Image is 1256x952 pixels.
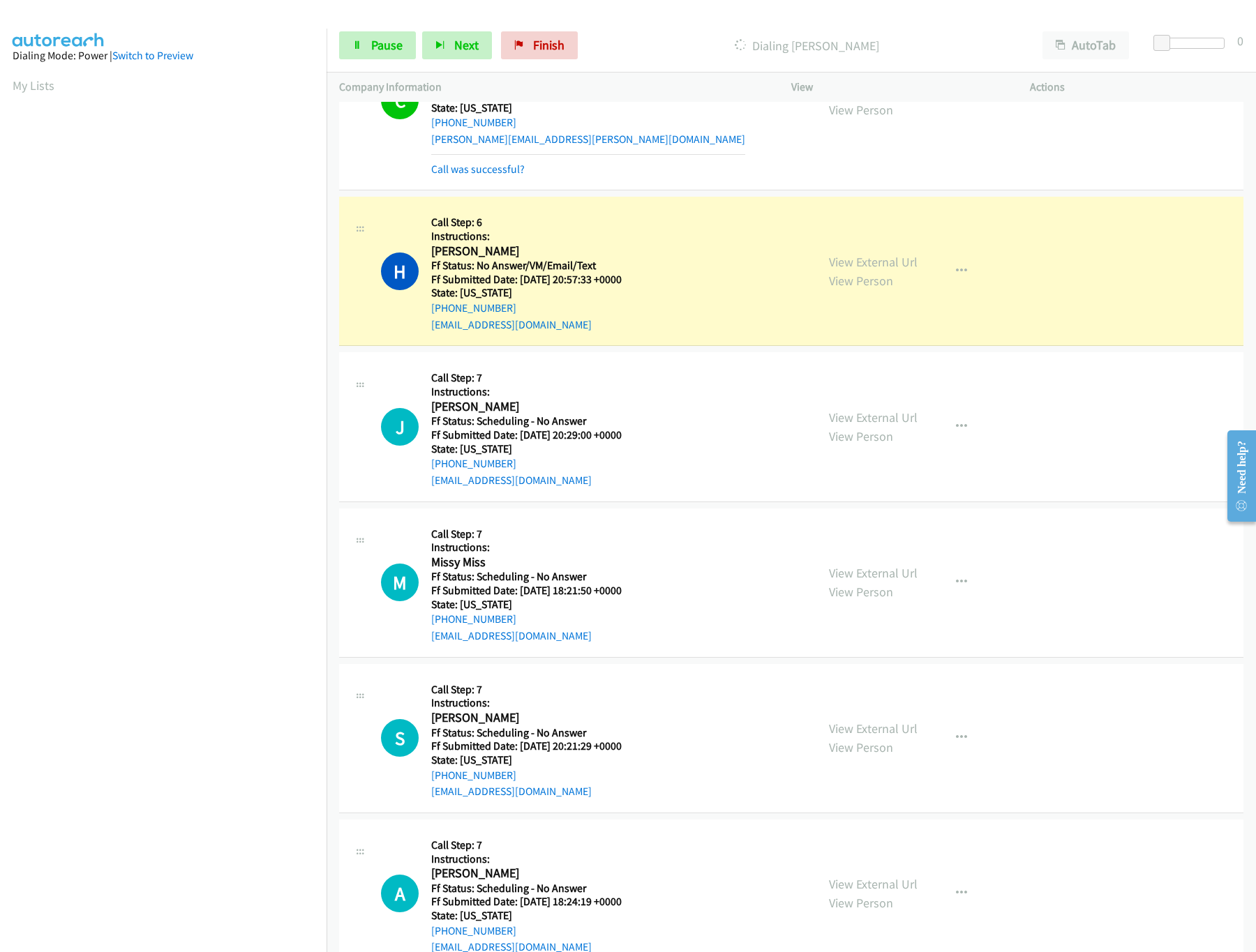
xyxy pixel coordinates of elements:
[431,229,639,243] h5: Instructions:
[1160,38,1225,49] div: Delay between calls (in seconds)
[829,273,893,289] a: View Person
[791,79,1005,96] p: View
[13,47,314,64] div: Dialing Mode: Power |
[1042,31,1129,59] button: AutoTab
[431,710,639,726] h2: [PERSON_NAME]
[431,866,639,882] h2: [PERSON_NAME]
[431,838,639,852] h5: Call Step: 7
[13,107,327,770] iframe: Dialpad
[501,31,578,59] a: Finish
[431,882,639,896] h5: Ff Status: Scheduling - No Answer
[381,564,419,601] div: The call is yet to be attempted
[431,895,639,909] h5: Ff Submitted Date: [DATE] 18:24:19 +0000
[431,301,516,315] a: [PHONE_NUMBER]
[422,31,492,59] button: Next
[431,696,639,710] h5: Instructions:
[829,409,918,425] a: View External Url
[339,31,416,59] a: Pause
[829,584,893,600] a: View Person
[431,318,592,331] a: [EMAIL_ADDRESS][DOMAIN_NAME]
[829,565,918,581] a: View External Url
[431,428,639,442] h5: Ff Submitted Date: [DATE] 20:29:00 +0000
[431,683,639,697] h5: Call Step: 7
[431,909,639,923] h5: State: [US_STATE]
[431,414,639,428] h5: Ff Status: Scheduling - No Answer
[431,286,639,300] h5: State: [US_STATE]
[829,254,918,270] a: View External Url
[381,875,419,912] div: The call is yet to be attempted
[431,399,639,415] h2: [PERSON_NAME]
[431,385,639,399] h5: Instructions:
[381,719,419,757] div: The call is yet to be attempted
[431,769,516,782] a: [PHONE_NUMBER]
[829,720,918,736] a: View External Url
[381,875,419,912] h1: A
[431,541,639,554] h5: Instructions:
[829,876,918,892] a: View External Url
[431,273,639,287] h5: Ff Submitted Date: [DATE] 20:57:33 +0000
[1216,421,1256,531] iframe: Resource Center
[431,612,516,626] a: [PHONE_NUMBER]
[13,77,54,93] a: My Lists
[381,408,419,446] h1: J
[431,739,639,753] h5: Ff Submitted Date: [DATE] 20:21:29 +0000
[431,116,516,129] a: [PHONE_NUMBER]
[431,852,639,866] h5: Instructions:
[597,36,1017,55] p: Dialing [PERSON_NAME]
[533,37,565,53] span: Finish
[431,554,639,571] h2: Missy Miss
[1030,79,1243,96] p: Actions
[431,629,592,642] a: [EMAIL_ADDRESS][DOMAIN_NAME]
[829,428,893,444] a: View Person
[381,564,419,601] h1: M
[431,371,639,385] h5: Call Step: 7
[829,895,893,911] a: View Person
[431,133,745,146] a: [PERSON_NAME][EMAIL_ADDRESS][PERSON_NAME][DOMAIN_NAME]
[431,216,639,229] h5: Call Step: 6
[381,252,419,290] h1: H
[431,924,516,937] a: [PHONE_NUMBER]
[1237,31,1243,50] div: 0
[339,79,766,96] p: Company Information
[431,570,639,584] h5: Ff Status: Scheduling - No Answer
[431,753,639,767] h5: State: [US_STATE]
[431,584,639,598] h5: Ff Submitted Date: [DATE] 18:21:50 +0000
[431,527,639,541] h5: Call Step: 7
[431,163,525,176] a: Call was successful?
[829,739,893,755] a: View Person
[431,243,639,259] h2: [PERSON_NAME]
[371,37,403,53] span: Pause
[431,785,592,798] a: [EMAIL_ADDRESS][DOMAIN_NAME]
[381,719,419,757] h1: S
[431,598,639,612] h5: State: [US_STATE]
[431,726,639,740] h5: Ff Status: Scheduling - No Answer
[112,49,193,62] a: Switch to Preview
[381,408,419,446] div: The call is yet to be attempted
[829,102,893,118] a: View Person
[431,474,592,487] a: [EMAIL_ADDRESS][DOMAIN_NAME]
[431,442,639,456] h5: State: [US_STATE]
[431,457,516,470] a: [PHONE_NUMBER]
[431,259,639,273] h5: Ff Status: No Answer/VM/Email/Text
[454,37,479,53] span: Next
[431,101,745,115] h5: State: [US_STATE]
